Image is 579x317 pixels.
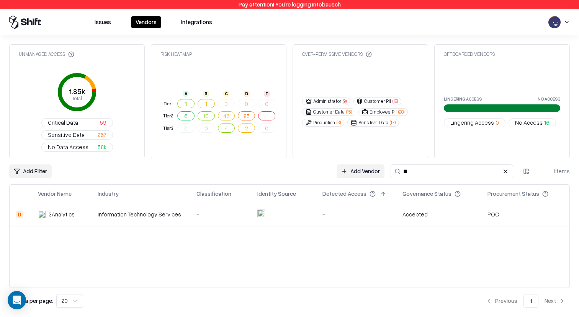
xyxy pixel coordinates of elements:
[257,210,265,217] img: entra.microsoft.com
[444,118,505,127] button: Lingering Access0
[9,164,52,178] button: Add Filter
[544,119,550,127] span: 16
[258,111,275,120] button: 1
[496,119,499,127] span: 0
[223,91,229,97] div: C
[98,210,184,218] div: Information Technology Services
[402,190,451,198] div: Governance Status
[393,98,398,104] span: ( 12 )
[183,91,189,97] div: A
[177,111,195,120] button: 6
[41,130,113,140] button: Sensitive Data267
[162,125,174,132] div: Tier 3
[450,119,494,127] span: Lingering Access
[257,190,296,198] div: Identity Source
[162,101,174,107] div: Tier 1
[162,113,174,119] div: Tier 2
[69,87,85,96] tspan: 1.85k
[509,118,556,127] button: No Access16
[481,294,570,308] nav: pagination
[302,51,372,57] div: Over-Permissive Vendors
[49,210,75,218] div: 3Analytics
[538,97,560,101] label: No Access
[9,297,53,305] p: Results per page:
[264,91,270,97] div: F
[302,119,344,127] button: Production(3)
[8,291,26,309] div: Open Intercom Messenger
[198,111,215,120] button: 10
[198,99,215,108] button: 1
[539,167,570,175] div: 1 items
[302,98,350,105] button: Administrator(9)
[203,91,209,97] div: B
[72,95,82,101] tspan: Total
[398,109,404,115] span: ( 28 )
[48,131,85,139] span: Sensitive Data
[444,51,495,57] div: Offboarded Vendors
[322,190,366,198] div: Detected Access
[343,98,347,104] span: ( 9 )
[481,203,569,226] td: POC
[177,16,217,28] button: Integrations
[41,143,113,152] button: No Data Access1.58k
[41,118,113,127] button: Critical Data59
[196,210,245,218] div: -
[48,119,78,127] span: Critical Data
[16,211,23,218] div: D
[38,211,46,218] img: 3Analytics
[302,108,355,116] button: Customer Data(15)
[218,111,235,120] button: 46
[402,210,428,218] div: Accepted
[90,16,116,28] button: Issues
[196,190,231,198] div: Classification
[337,164,384,178] a: Add Vendor
[523,294,538,308] button: 1
[100,119,106,127] span: 59
[131,16,161,28] button: Vendors
[346,109,352,115] span: ( 15 )
[238,124,255,133] button: 2
[487,190,539,198] div: Procurement Status
[238,111,255,120] button: 85
[160,51,192,57] div: Risk Heatmap
[48,143,88,151] span: No Data Access
[358,108,408,116] button: Employee PII(28)
[98,190,119,198] div: Industry
[515,119,543,127] span: No Access
[322,210,390,218] div: -
[19,51,74,57] div: Unmanaged Access
[177,99,195,108] button: 1
[353,98,401,105] button: Customer PII(12)
[97,131,106,139] span: 267
[337,119,341,126] span: ( 3 )
[347,119,399,127] button: Sensitive Data(17)
[244,91,250,97] div: D
[444,97,482,101] label: Lingering Access
[95,143,106,151] span: 1.58k
[218,124,235,133] button: 4
[390,119,396,126] span: ( 17 )
[38,190,72,198] div: Vendor Name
